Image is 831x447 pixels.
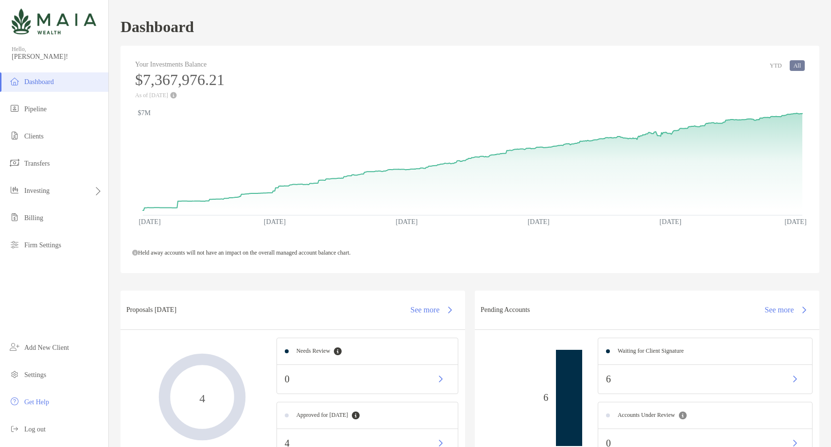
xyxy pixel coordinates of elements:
img: logout icon [9,423,20,434]
text: [DATE] [659,218,681,225]
h4: Needs Review [296,347,330,355]
img: transfers icon [9,157,20,169]
button: All [790,60,805,71]
button: See more [757,299,814,321]
h4: Your Investments Balance [135,60,225,69]
h4: Waiting for Client Signature [618,347,684,355]
p: As of [DATE] [135,92,225,99]
button: See more [403,299,459,321]
span: Transfers [24,160,50,167]
img: Performance Info [170,92,177,99]
span: Firm Settings [24,241,61,249]
text: [DATE] [784,218,806,225]
span: Add New Client [24,344,69,351]
span: Investing [24,187,50,194]
img: investing icon [9,184,20,196]
img: dashboard icon [9,75,20,87]
img: pipeline icon [9,103,20,114]
span: [PERSON_NAME]! [12,53,103,61]
img: Zoe Logo [12,4,96,39]
h4: Accounts Under Review [618,412,675,419]
span: Get Help [24,398,49,406]
p: 6 [606,373,611,385]
h3: $7,367,976.21 [135,71,225,89]
span: Pipeline [24,105,47,113]
p: 6 [483,392,548,404]
text: [DATE] [396,218,417,225]
text: [DATE] [138,218,160,225]
button: YTD [766,60,786,71]
span: 4 [199,390,205,404]
text: [DATE] [264,218,286,225]
img: add_new_client icon [9,341,20,353]
h3: Pending Accounts [481,306,530,314]
span: Dashboard [24,78,54,86]
img: billing icon [9,211,20,223]
h4: Approved for [DATE] [296,412,348,419]
text: $7M [138,109,151,117]
p: 0 [285,373,290,385]
img: clients icon [9,130,20,141]
h1: Dashboard [121,18,194,36]
img: settings icon [9,368,20,380]
span: Log out [24,426,46,433]
span: Clients [24,133,44,140]
text: [DATE] [528,218,550,225]
img: firm-settings icon [9,239,20,250]
span: Settings [24,371,46,378]
span: Billing [24,214,43,222]
span: Held away accounts will not have an impact on the overall managed account balance chart. [132,249,350,256]
img: get-help icon [9,395,20,407]
h3: Proposals [DATE] [126,306,176,314]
